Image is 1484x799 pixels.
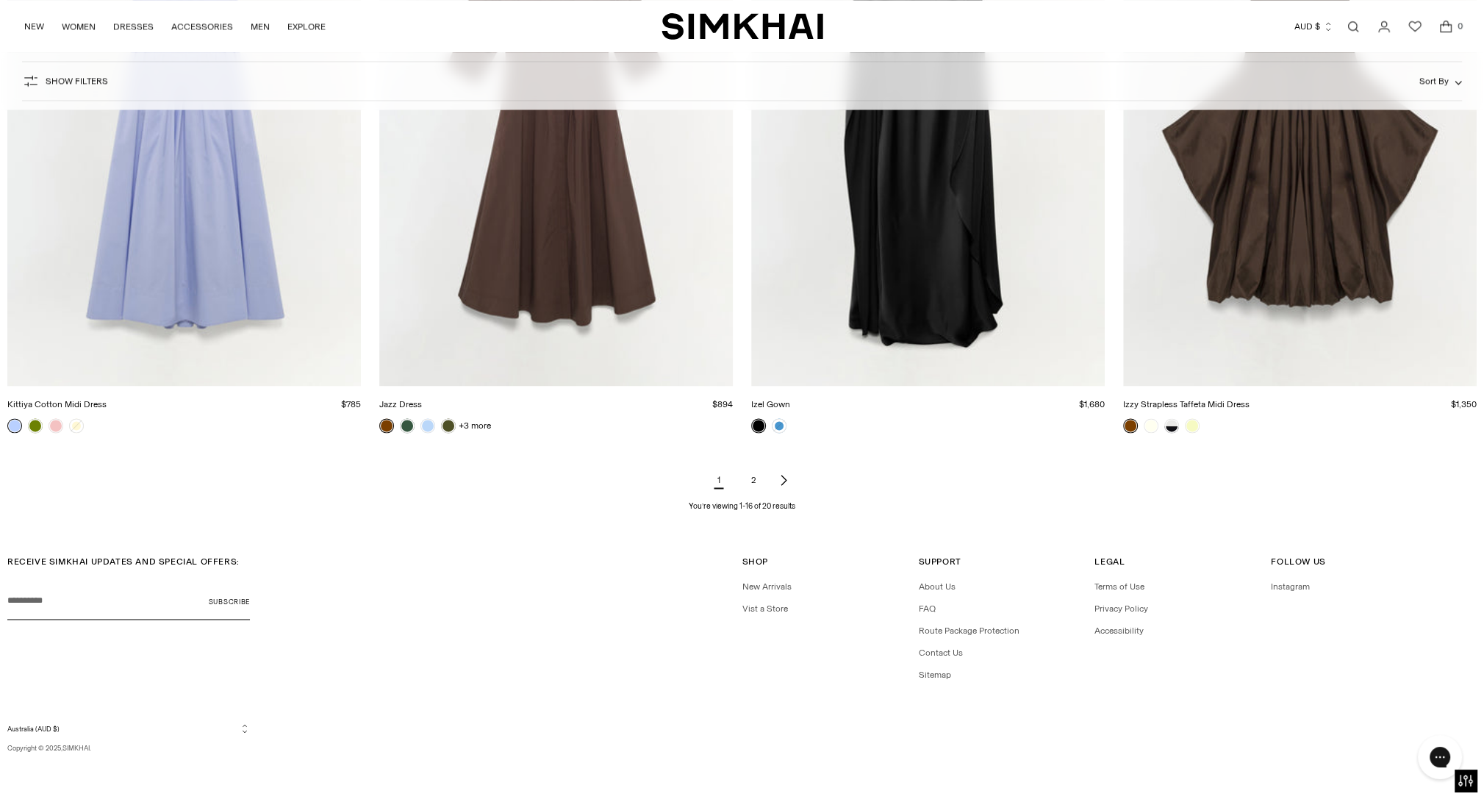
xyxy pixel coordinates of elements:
[1431,12,1460,41] a: Open cart modal
[1094,581,1144,592] a: Terms of Use
[1419,73,1462,89] button: Sort By
[1419,76,1449,86] span: Sort By
[751,399,790,409] a: Izel Gown
[7,723,250,734] button: Australia (AUD $)
[1094,556,1125,567] span: Legal
[171,10,233,43] a: ACCESSORIES
[689,501,795,512] p: You’re viewing 1-16 of 20 results
[1369,12,1399,41] a: Go to the account page
[251,10,270,43] a: MEN
[7,742,250,753] p: Copyright © 2025, .
[341,399,361,409] span: $785
[1453,19,1466,32] span: 0
[1451,399,1477,409] span: $1,350
[113,10,154,43] a: DRESSES
[1271,581,1310,592] a: Instagram
[22,69,108,93] button: Show Filters
[918,556,961,567] span: Support
[1123,399,1250,409] a: Izzy Strapless Taffeta Midi Dress
[1338,12,1368,41] a: Open search modal
[918,581,955,592] a: About Us
[918,648,962,658] a: Contact Us
[62,10,96,43] a: WOMEN
[742,581,792,592] a: New Arrivals
[62,743,90,751] a: SIMKHAI
[1410,730,1469,784] iframe: Gorgias live chat messenger
[742,556,768,567] span: Shop
[775,465,792,495] a: Next page of results
[704,465,734,495] span: 1
[1079,399,1105,409] span: $1,680
[7,399,107,409] a: Kittiya Cotton Midi Dress
[46,76,108,86] span: Show Filters
[662,12,823,40] a: SIMKHAI
[742,603,788,614] a: Vist a Store
[712,399,733,409] span: $894
[209,583,250,620] button: Subscribe
[1094,603,1148,614] a: Privacy Policy
[379,399,422,409] a: Jazz Dress
[1094,626,1144,636] a: Accessibility
[287,10,326,43] a: EXPLORE
[459,415,491,436] a: +3 more
[918,603,935,614] a: FAQ
[918,670,950,680] a: Sitemap
[918,626,1019,636] a: Route Package Protection
[1294,10,1333,43] button: AUD $
[24,10,44,43] a: NEW
[1400,12,1430,41] a: Wishlist
[739,465,769,495] a: Page 2 of results
[7,556,240,567] span: RECEIVE SIMKHAI UPDATES AND SPECIAL OFFERS:
[1271,556,1325,567] span: Follow Us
